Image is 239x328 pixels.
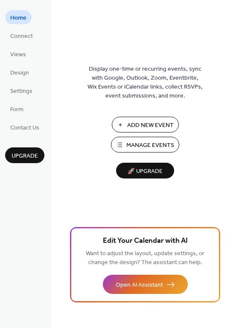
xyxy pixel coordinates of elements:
[5,102,29,116] a: Form
[5,120,44,134] a: Contact Us
[87,65,203,101] span: Display one-time or recurring events, sync with Google, Outlook, Zoom, Eventbrite, Wix Events or ...
[10,69,29,78] span: Design
[5,147,44,163] button: Upgrade
[10,124,39,132] span: Contact Us
[10,105,23,114] span: Form
[127,121,174,130] span: Add New Event
[86,248,204,268] span: Want to adjust the layout, update settings, or change the design? The assistant can help.
[111,137,179,152] button: Manage Events
[10,32,33,41] span: Connect
[5,65,34,79] a: Design
[10,14,26,23] span: Home
[116,281,163,290] span: Open AI Assistant
[103,275,188,294] button: Open AI Assistant
[5,47,31,61] a: Views
[126,141,174,150] span: Manage Events
[121,166,169,177] span: 🚀 Upgrade
[116,163,174,178] button: 🚀 Upgrade
[10,50,26,59] span: Views
[10,87,32,96] span: Settings
[5,83,38,98] a: Settings
[5,29,38,43] a: Connect
[103,235,188,247] span: Edit Your Calendar with AI
[5,10,32,24] a: Home
[112,117,179,132] button: Add New Event
[12,152,38,161] span: Upgrade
